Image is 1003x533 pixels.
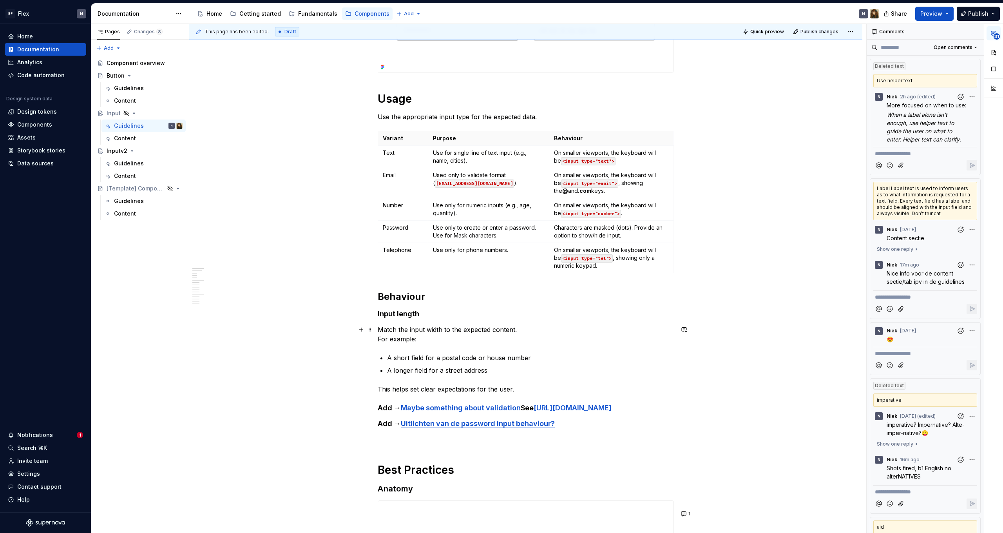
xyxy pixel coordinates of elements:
div: Composer editor [873,485,977,496]
span: Nice info voor de content sectie/tab ipv in de guidelines [887,270,965,285]
div: Guidelines [114,122,144,130]
button: Add emoji [885,304,895,314]
a: Settings [5,468,86,480]
button: Attach files [896,304,907,314]
a: Inputv2 [94,145,186,157]
a: Getting started [227,7,284,20]
p: Match the input width to the expected content. For example: [378,325,674,344]
button: Attach files [896,160,907,170]
button: Add [394,8,424,19]
div: Contact support [17,483,62,491]
p: This helps set clear expectations for the user. [378,384,674,394]
span: Add [104,45,114,51]
span: Show one reply [877,246,913,252]
a: Components [5,118,86,131]
div: N [878,227,880,233]
div: BF [5,9,15,18]
div: N [878,262,880,268]
span: Draft [284,29,296,35]
a: [URL][DOMAIN_NAME] [534,404,612,412]
span: More focused on when to use: [887,102,966,109]
div: Content [114,134,136,142]
p: Use only for numeric inputs (e.g., age, quantity). [433,201,545,217]
p: Behaviour [554,134,668,142]
button: Add reaction [955,224,966,235]
p: Use only for phone numbers. [433,246,545,254]
div: N [862,11,865,17]
button: Contact support [5,480,86,493]
a: Content [101,207,186,220]
button: More [967,91,977,102]
button: BFFlexN [2,5,89,22]
div: Search ⌘K [17,444,47,452]
a: Components [342,7,393,20]
p: Characters are masked (dots). Provide an option to show/hide input. [554,224,668,239]
a: Content [101,170,186,182]
button: Show one reply [873,244,922,255]
div: N [878,413,880,419]
button: More [967,326,977,336]
a: Fundamentals [286,7,340,20]
div: Design tokens [17,108,57,116]
p: On smaller viewports, the keyboard will be , showing the and keys. [554,171,668,195]
span: Add [404,11,414,17]
a: Code automation [5,69,86,82]
span: 1 [77,432,83,438]
span: Shots fired, b1 English no alterNATIVES [887,465,953,480]
button: Add reaction [955,326,966,336]
button: Attach files [896,360,907,370]
span: Quick preview [750,29,784,35]
div: Notifications [17,431,53,439]
span: Niek [887,328,897,334]
h4: Input length [378,309,674,319]
strong: .com [578,187,591,194]
button: Add reaction [955,259,966,270]
div: Component overview [107,59,165,67]
span: Share [891,10,907,18]
code: <input type="email"> [561,179,618,188]
button: 1 [679,508,694,519]
a: Analytics [5,56,86,69]
h1: Best Practices [378,463,674,477]
div: N [878,457,880,463]
button: Show one reply [873,439,922,450]
p: Password [383,224,423,232]
div: Content [114,172,136,180]
em: When a label alone isn’t enough, use helper text to guide the user on what to enter. Helper text ... [887,111,961,143]
h4: Add → See [378,403,674,413]
div: N [171,122,172,130]
span: Niek [887,227,897,233]
button: Reply [967,160,977,170]
a: Guidelines [101,157,186,170]
div: Label Label text is used to inform users as to what information is requested for a text field. Ev... [873,182,977,220]
div: Content [114,97,136,105]
div: Components [355,10,389,18]
commenthighlight: Telephone [383,247,411,253]
button: Open comments [930,42,981,53]
a: GuidelinesNSilke [101,120,186,132]
p: Number [383,201,423,209]
div: Pages [97,29,120,35]
div: Page tree [94,57,186,220]
button: Share [880,7,912,21]
commenthighlight: Email [383,172,396,178]
h1: Usage [378,92,674,106]
span: Niek [887,413,897,419]
p: Use the appropriate input type for the expected data. [378,112,674,121]
span: This page has been edited. [205,29,269,35]
div: Invite team [17,457,48,465]
div: Deleted text [873,62,905,70]
img: Silke [176,123,183,129]
div: Composer editor [873,290,977,301]
div: Getting started [239,10,281,18]
code: <input type="tel"> [561,254,613,263]
a: Button [94,69,186,82]
a: Component overview [94,57,186,69]
span: Niek [887,94,897,100]
div: Settings [17,470,40,478]
a: Guidelines [101,82,186,94]
strong: @ [562,187,568,194]
span: 31 [994,33,1000,40]
button: Mention someone [873,360,884,370]
div: Components [17,121,52,129]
